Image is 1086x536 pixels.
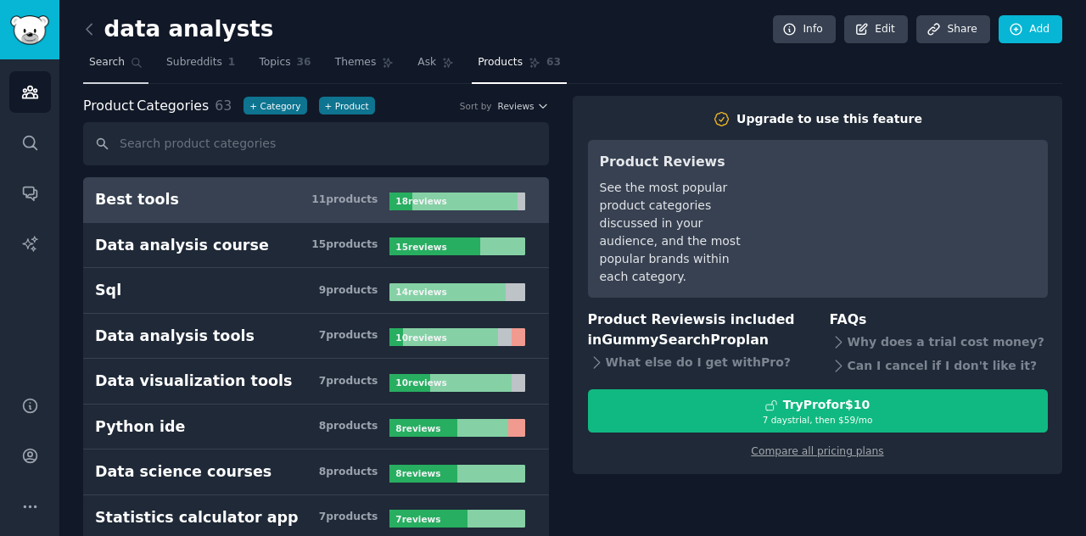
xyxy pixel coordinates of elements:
button: Reviews [498,100,549,112]
b: 15 review s [395,242,446,252]
div: 7 product s [319,374,378,389]
b: 10 review s [395,332,446,343]
a: Search [83,49,148,84]
div: 7 product s [319,510,378,525]
span: Themes [335,55,377,70]
div: 7 product s [319,328,378,343]
b: 14 review s [395,287,446,297]
a: Subreddits1 [160,49,241,84]
a: Themes [329,49,400,84]
a: Share [916,15,989,44]
b: 7 review s [395,514,440,524]
span: + [249,100,257,112]
span: Ask [417,55,436,70]
a: Ask [411,49,460,84]
button: +Category [244,97,306,114]
div: Upgrade to use this feature [736,110,922,128]
span: 63 [215,98,232,114]
div: Data analysis tools [95,326,255,347]
span: Topics [259,55,290,70]
a: Add [999,15,1062,44]
span: Categories [83,96,209,117]
div: 8 product s [319,419,378,434]
div: What else do I get with Pro ? [588,351,806,375]
span: Reviews [498,100,535,112]
h3: FAQs [830,310,1048,331]
span: Subreddits [166,55,222,70]
input: Search product categories [83,122,549,165]
span: 36 [297,55,311,70]
span: 1 [228,55,236,70]
img: GummySearch logo [10,15,49,45]
div: See the most popular product categories discussed in your audience, and the most popular brands w... [600,179,758,286]
span: + [325,100,333,112]
a: Info [773,15,836,44]
a: Data analysis tools7products10reviews [83,314,549,360]
div: Why does a trial cost money? [830,330,1048,354]
b: 8 review s [395,468,440,478]
span: Product [83,96,134,117]
div: Best tools [95,189,179,210]
span: GummySearch Pro [602,332,736,348]
div: Sql [95,280,121,301]
a: Data analysis course15products15reviews [83,223,549,269]
div: Statistics calculator app [95,507,299,528]
h3: Product Reviews is included in plan [588,310,806,351]
h3: Product Reviews [600,152,758,173]
a: Topics36 [253,49,316,84]
b: 18 review s [395,196,446,206]
div: 15 product s [311,237,378,253]
div: 9 product s [319,283,378,299]
div: Data science courses [95,461,271,483]
a: Data science courses8products8reviews [83,449,549,495]
a: Products63 [472,49,567,84]
div: 8 product s [319,465,378,480]
a: Best tools11products18reviews [83,177,549,223]
span: Products [478,55,523,70]
a: Python ide8products8reviews [83,405,549,450]
div: Can I cancel if I don't like it? [830,354,1048,377]
a: Edit [844,15,908,44]
a: Compare all pricing plans [751,445,883,457]
b: 10 review s [395,377,446,388]
span: Search [89,55,125,70]
span: 63 [546,55,561,70]
div: 11 product s [311,193,378,208]
a: Data visualization tools7products10reviews [83,359,549,405]
div: Python ide [95,416,185,438]
button: +Product [319,97,375,114]
h2: data analysts [83,16,273,43]
button: TryProfor$107 daystrial, then $59/mo [588,389,1048,433]
div: Data visualization tools [95,371,292,392]
div: Data analysis course [95,235,269,256]
b: 8 review s [395,423,440,433]
div: 7 days trial, then $ 59 /mo [589,414,1047,426]
a: Sql9products14reviews [83,268,549,314]
div: Sort by [460,100,492,112]
div: Try Pro for $10 [783,396,870,414]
